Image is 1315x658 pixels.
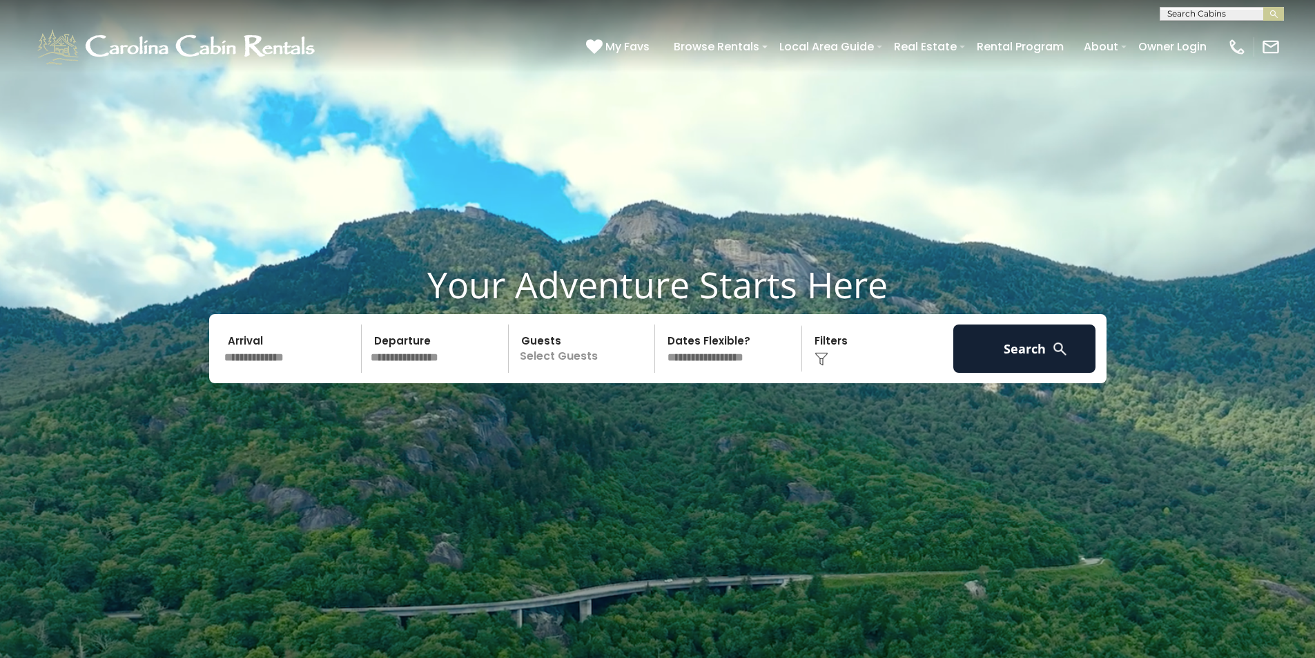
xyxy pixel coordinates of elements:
[1227,37,1247,57] img: phone-regular-white.png
[1261,37,1280,57] img: mail-regular-white.png
[1131,35,1214,59] a: Owner Login
[970,35,1071,59] a: Rental Program
[1077,35,1125,59] a: About
[953,325,1096,373] button: Search
[1051,340,1069,358] img: search-regular-white.png
[887,35,964,59] a: Real Estate
[586,38,653,56] a: My Favs
[513,325,655,373] p: Select Guests
[815,352,828,366] img: filter--v1.png
[35,26,321,68] img: White-1-1-2.png
[772,35,881,59] a: Local Area Guide
[605,38,650,55] span: My Favs
[10,263,1305,306] h1: Your Adventure Starts Here
[667,35,766,59] a: Browse Rentals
